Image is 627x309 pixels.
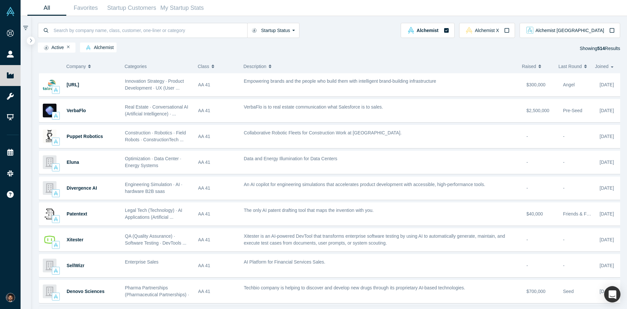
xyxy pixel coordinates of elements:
[417,28,439,33] span: Alchemist
[526,237,528,242] span: -
[244,259,326,265] span: AI Platform for Financial Services Sales.
[125,130,186,142] span: Construction · Robotics · Field Robots · ConstructionTech ...
[125,156,182,168] span: Optimization · Data Center · Energy Systems
[66,60,114,73] button: Company
[198,254,237,277] div: AA 41
[244,60,515,73] button: Description
[526,211,543,216] span: $40,000
[43,181,56,195] img: Divergence AI's Logo
[105,0,158,16] a: Startup Customers
[66,0,105,16] a: Favorites
[198,125,237,148] div: AA 41
[600,134,614,139] span: [DATE]
[595,60,616,73] button: Joined
[244,156,337,161] span: Data and Energy Illumination for Data Centers
[125,78,184,91] span: Innovation Strategy · Product Development · UX (User ...
[198,60,233,73] button: Class
[54,217,58,221] img: alchemist Vault Logo
[67,108,86,113] a: VerbaFlo
[526,263,528,268] span: -
[54,191,58,196] img: alchemist Vault Logo
[67,134,103,139] a: Puppet Robotics
[54,88,58,92] img: alchemist Vault Logo
[244,182,485,187] span: An AI copilot for engineering simulations that accelerates product development with accessible, h...
[54,243,58,247] img: alchemist Vault Logo
[563,263,565,268] span: -
[67,185,97,191] a: Divergence AI
[198,60,209,73] span: Class
[522,60,536,73] span: Raised
[600,108,614,113] span: [DATE]
[247,23,300,38] button: Startup Status
[67,160,79,165] a: Eluna
[125,208,183,220] span: Legal Tech (Technology) · AI Applications (Artificial ...
[43,284,56,298] img: Denovo Sciences's Logo
[67,45,70,49] button: Remove Filter
[198,203,237,225] div: AA 41
[54,268,58,273] img: alchemist Vault Logo
[475,28,499,33] span: Alchemist X
[43,233,56,247] img: Xitester's Logo
[558,60,582,73] span: Last Round
[43,207,56,221] img: Patentext's Logo
[600,82,614,87] span: [DATE]
[67,289,104,294] a: Denovo Sciences
[244,130,402,135] span: Collaborative Robotic Fleets for Construction Work at [GEOGRAPHIC_DATA].
[125,182,183,194] span: Engineering Simulation · AI · hardware B2B saas
[563,211,597,216] span: Friends & Family
[600,237,614,242] span: [DATE]
[125,233,186,246] span: QA (Quality Assurance) · Software Testing · DevTools ...
[67,237,83,242] a: Xitester
[244,104,383,110] span: VerbaFlo is to real estate communication what Salesforce is to sales.
[6,293,15,302] img: Shine Oovattil's Account
[125,104,188,116] span: Real Estate · Conversational AI (Artificial Intelligence) · ...
[43,104,56,117] img: VerbaFlo's Logo
[244,285,465,290] span: Techbio company is helping to discover and develop new drugs through its proprietary AI-based tec...
[401,23,454,38] button: alchemist Vault LogoAlchemist
[198,229,237,251] div: AA 41
[244,60,266,73] span: Description
[198,280,237,303] div: AA 41
[86,45,91,50] img: alchemist Vault Logo
[526,108,549,113] span: $2,500,000
[522,60,552,73] button: Raised
[244,208,374,213] span: The only AI patent drafting tool that maps the invention with you.
[54,139,58,144] img: alchemist Vault Logo
[54,113,58,118] img: alchemist Vault Logo
[526,185,528,191] span: -
[83,45,114,50] span: Alchemist
[43,129,56,143] img: Puppet Robotics's Logo
[198,177,237,199] div: AA 41
[595,60,608,73] span: Joined
[600,289,614,294] span: [DATE]
[27,0,66,16] a: All
[580,46,620,51] span: Showing Results
[563,134,565,139] span: -
[67,263,84,268] a: SellWizr
[558,60,588,73] button: Last Round
[198,74,237,96] div: AA 41
[536,28,604,33] span: Alchemist [GEOGRAPHIC_DATA]
[67,82,79,87] a: [URL]
[125,285,189,304] span: Pharma Partnerships (Pharmaceutical Partnerships) · ...
[563,237,565,242] span: -
[600,185,614,191] span: [DATE]
[244,78,436,84] span: Empowering brands and the people who build them with intelligent brand-building infrastructure
[526,289,545,294] span: $700,000
[125,259,159,265] span: Enterprise Sales
[54,294,58,299] img: alchemist Vault Logo
[67,211,87,216] a: Patentext
[563,108,582,113] span: Pre-Seed
[600,160,614,165] span: [DATE]
[526,82,545,87] span: $300,000
[41,45,64,50] span: Active
[526,134,528,139] span: -
[408,27,414,34] img: alchemist Vault Logo
[563,185,565,191] span: -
